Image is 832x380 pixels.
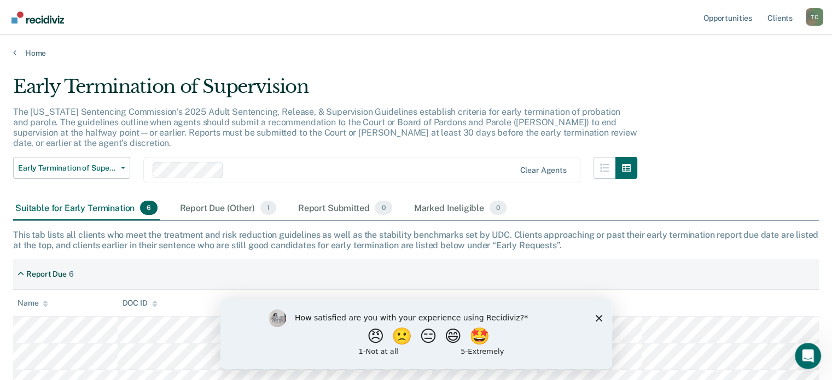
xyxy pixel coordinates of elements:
div: Report Due (Other)1 [177,196,278,220]
span: Early Termination of Supervision [18,163,117,173]
div: Report Due6 [13,265,78,283]
div: Report Due [26,270,67,279]
div: T C [806,8,823,26]
span: 1 [260,201,276,215]
div: This tab lists all clients who meet the treatment and risk reduction guidelines as well as the st... [13,230,819,250]
a: Home [13,48,819,58]
div: Name [18,299,48,308]
span: 6 [140,201,158,215]
div: Clear agents [520,166,566,175]
div: DOC ID [122,299,157,308]
img: Recidiviz [11,11,64,24]
div: Marked Ineligible0 [412,196,509,220]
button: Profile dropdown button [806,8,823,26]
iframe: Intercom live chat [795,343,821,369]
p: The [US_STATE] Sentencing Commission’s 2025 Adult Sentencing, Release, & Supervision Guidelines e... [13,107,637,149]
iframe: Survey by Kim from Recidiviz [220,299,612,369]
div: Suitable for Early Termination6 [13,196,160,220]
span: 0 [375,201,392,215]
div: Report Submitted0 [296,196,394,220]
button: Early Termination of Supervision [13,157,130,179]
div: 6 [69,270,74,279]
span: 0 [490,201,507,215]
div: Early Termination of Supervision [13,75,637,107]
